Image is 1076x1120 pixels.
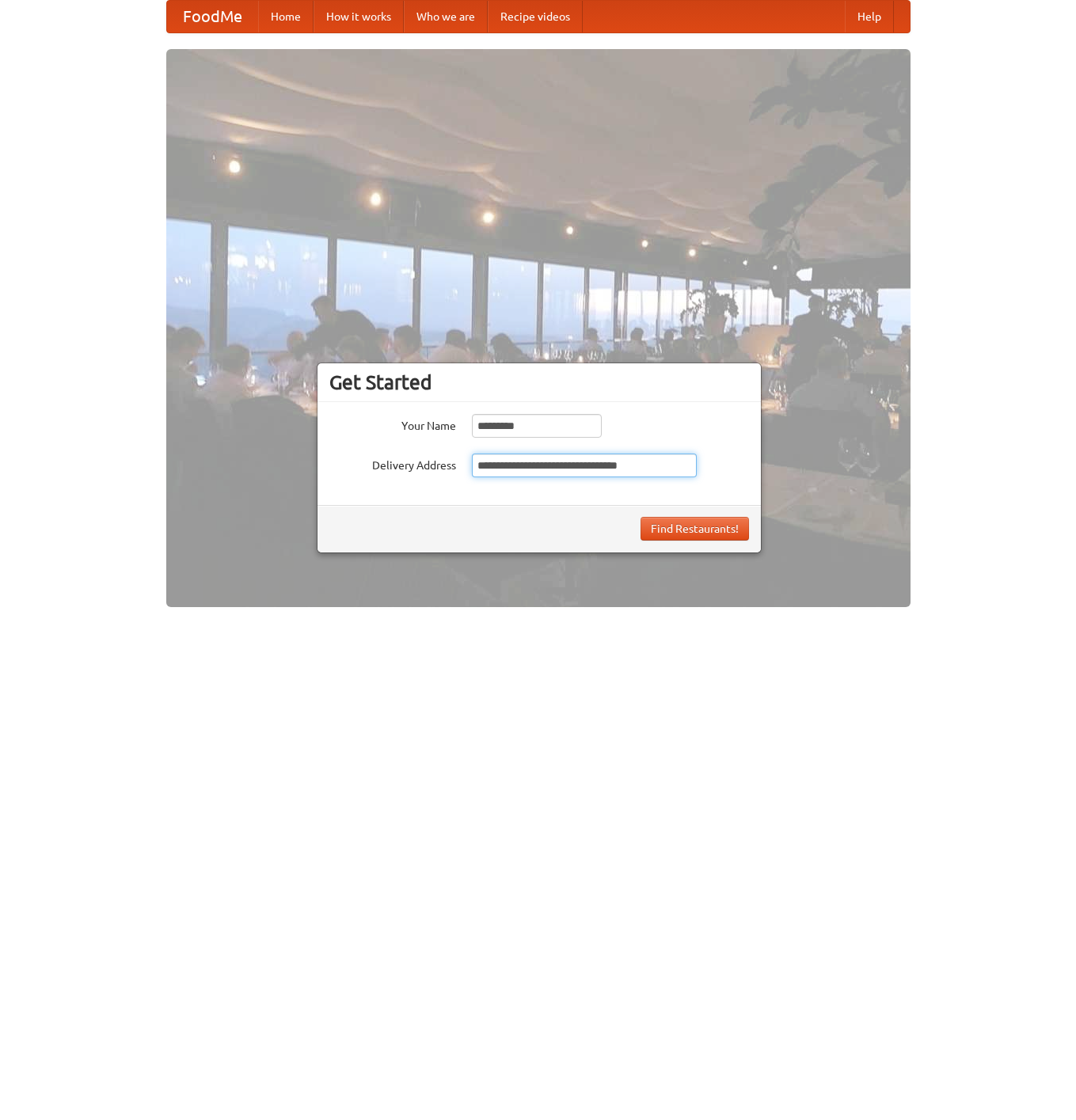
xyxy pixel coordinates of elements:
a: FoodMe [167,1,258,32]
a: Home [258,1,314,32]
a: Who we are [404,1,488,32]
label: Your Name [329,414,456,434]
a: Recipe videos [488,1,583,32]
button: Find Restaurants! [641,517,749,541]
label: Delivery Address [329,454,456,473]
h3: Get Started [329,370,749,394]
a: Help [845,1,894,32]
a: How it works [314,1,404,32]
